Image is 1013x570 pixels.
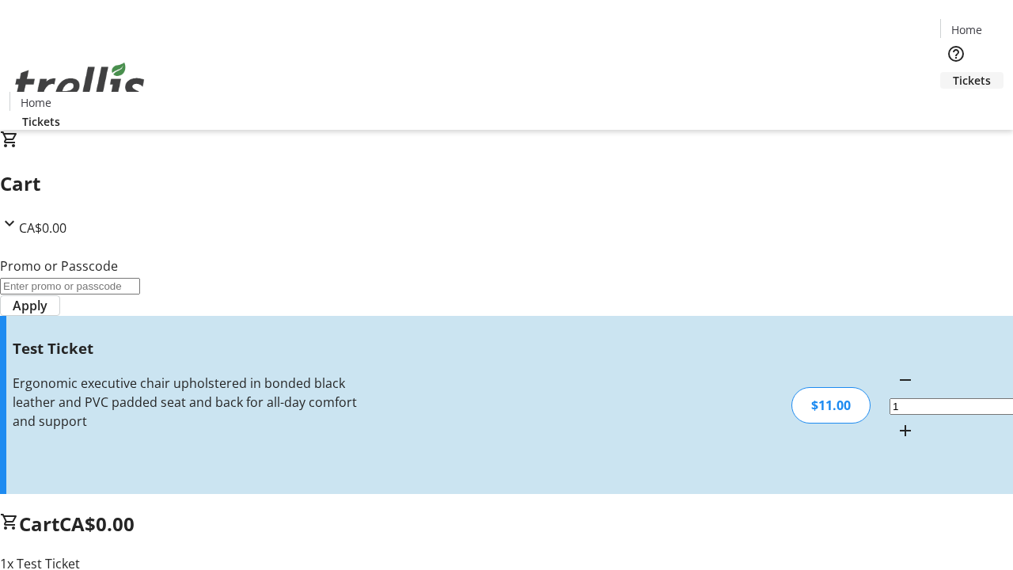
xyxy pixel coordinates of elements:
span: Apply [13,296,47,315]
span: CA$0.00 [19,219,66,237]
button: Decrement by one [890,364,921,396]
div: $11.00 [791,387,871,424]
div: Ergonomic executive chair upholstered in bonded black leather and PVC padded seat and back for al... [13,374,359,431]
img: Orient E2E Organization bmQ0nRot0F's Logo [9,45,150,124]
a: Tickets [940,72,1004,89]
span: Tickets [953,72,991,89]
a: Home [941,21,992,38]
span: Tickets [22,113,60,130]
button: Help [940,38,972,70]
a: Tickets [9,113,73,130]
a: Home [10,94,61,111]
span: Home [21,94,51,111]
button: Increment by one [890,415,921,446]
h3: Test Ticket [13,337,359,359]
button: Cart [940,89,972,120]
span: Home [951,21,982,38]
span: CA$0.00 [59,511,135,537]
